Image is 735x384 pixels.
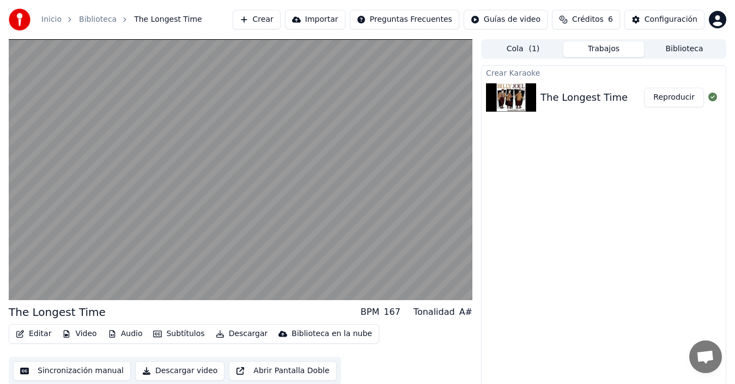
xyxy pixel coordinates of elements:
[9,9,31,31] img: youka
[285,10,345,29] button: Importar
[552,10,620,29] button: Créditos6
[9,304,106,320] div: The Longest Time
[482,66,726,79] div: Crear Karaoke
[459,306,472,319] div: A#
[483,41,563,57] button: Cola
[384,306,400,319] div: 167
[644,88,704,107] button: Reproducir
[41,14,202,25] nav: breadcrumb
[13,361,131,381] button: Sincronización manual
[291,328,372,339] div: Biblioteca en la nube
[233,10,281,29] button: Crear
[608,14,613,25] span: 6
[58,326,101,342] button: Video
[414,306,455,319] div: Tonalidad
[11,326,56,342] button: Editar
[624,10,704,29] button: Configuración
[229,361,336,381] button: Abrir Pantalla Doble
[645,14,697,25] div: Configuración
[529,44,539,54] span: ( 1 )
[540,90,628,105] div: The Longest Time
[104,326,147,342] button: Audio
[644,41,725,57] button: Biblioteca
[79,14,117,25] a: Biblioteca
[464,10,548,29] button: Guías de video
[134,14,202,25] span: The Longest Time
[135,361,224,381] button: Descargar video
[350,10,459,29] button: Preguntas Frecuentes
[572,14,604,25] span: Créditos
[563,41,644,57] button: Trabajos
[361,306,379,319] div: BPM
[689,340,722,373] a: Chat abierto
[41,14,62,25] a: Inicio
[149,326,209,342] button: Subtítulos
[211,326,272,342] button: Descargar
